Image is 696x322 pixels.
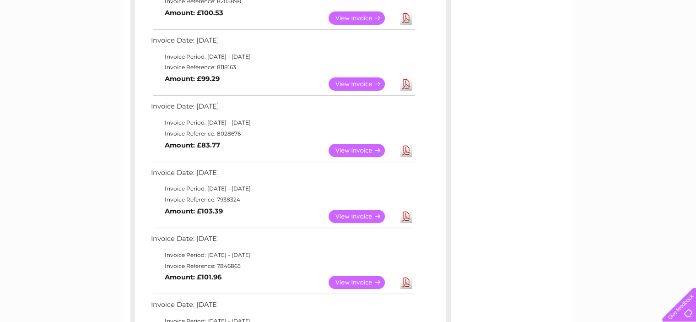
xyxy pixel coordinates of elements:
[132,5,565,44] div: Clear Business is a trading name of Verastar Limited (registered in [GEOGRAPHIC_DATA] No. 3667643...
[329,210,396,223] a: View
[149,250,416,261] td: Invoice Period: [DATE] - [DATE]
[400,144,412,157] a: Download
[149,299,416,316] td: Invoice Date: [DATE]
[329,11,396,25] a: View
[149,100,416,117] td: Invoice Date: [DATE]
[400,210,412,223] a: Download
[149,34,416,51] td: Invoice Date: [DATE]
[149,183,416,194] td: Invoice Period: [DATE] - [DATE]
[149,128,416,139] td: Invoice Reference: 8028676
[523,5,587,16] a: 0333 014 3131
[666,39,687,46] a: Log out
[329,77,396,91] a: View
[635,39,658,46] a: Contact
[583,39,611,46] a: Telecoms
[165,141,220,149] b: Amount: £83.77
[400,11,412,25] a: Download
[616,39,630,46] a: Blog
[165,9,223,17] b: Amount: £100.53
[165,207,223,215] b: Amount: £103.39
[400,77,412,91] a: Download
[558,39,578,46] a: Energy
[535,39,552,46] a: Water
[149,194,416,205] td: Invoice Reference: 7938324
[149,51,416,62] td: Invoice Period: [DATE] - [DATE]
[24,24,71,52] img: logo.png
[329,276,396,289] a: View
[149,261,416,272] td: Invoice Reference: 7846865
[329,144,396,157] a: View
[149,117,416,128] td: Invoice Period: [DATE] - [DATE]
[149,62,416,73] td: Invoice Reference: 8118163
[149,233,416,250] td: Invoice Date: [DATE]
[165,75,220,83] b: Amount: £99.29
[149,167,416,184] td: Invoice Date: [DATE]
[165,273,221,281] b: Amount: £101.96
[400,276,412,289] a: Download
